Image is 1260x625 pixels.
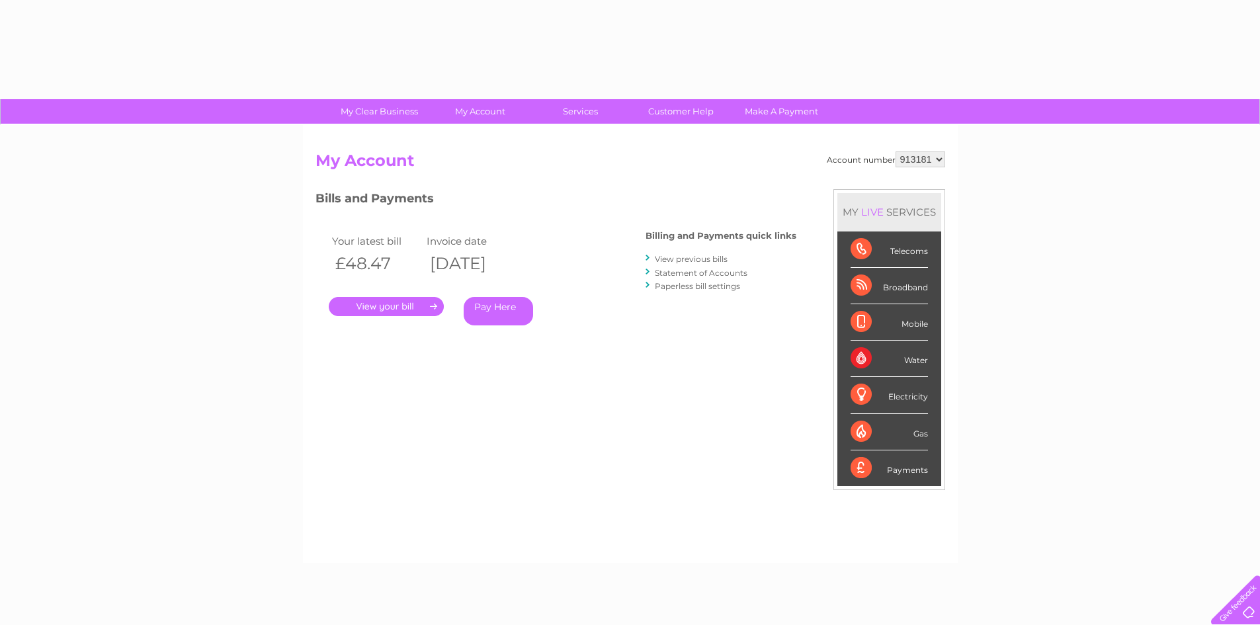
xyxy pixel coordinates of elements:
th: [DATE] [423,250,519,277]
a: Paperless bill settings [655,281,740,291]
a: . [329,297,444,316]
div: Account number [827,151,945,167]
div: Telecoms [851,231,928,268]
a: Customer Help [626,99,735,124]
h4: Billing and Payments quick links [646,231,796,241]
div: Electricity [851,377,928,413]
a: My Clear Business [325,99,434,124]
div: Water [851,341,928,377]
div: Broadband [851,268,928,304]
div: Payments [851,450,928,486]
td: Your latest bill [329,232,424,250]
div: MY SERVICES [837,193,941,231]
h3: Bills and Payments [315,189,796,212]
th: £48.47 [329,250,424,277]
a: Pay Here [464,297,533,325]
a: View previous bills [655,254,728,264]
h2: My Account [315,151,945,177]
div: Mobile [851,304,928,341]
td: Invoice date [423,232,519,250]
div: Gas [851,414,928,450]
a: Services [526,99,635,124]
a: Statement of Accounts [655,268,747,278]
a: Make A Payment [727,99,836,124]
a: My Account [425,99,534,124]
div: LIVE [859,206,886,218]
